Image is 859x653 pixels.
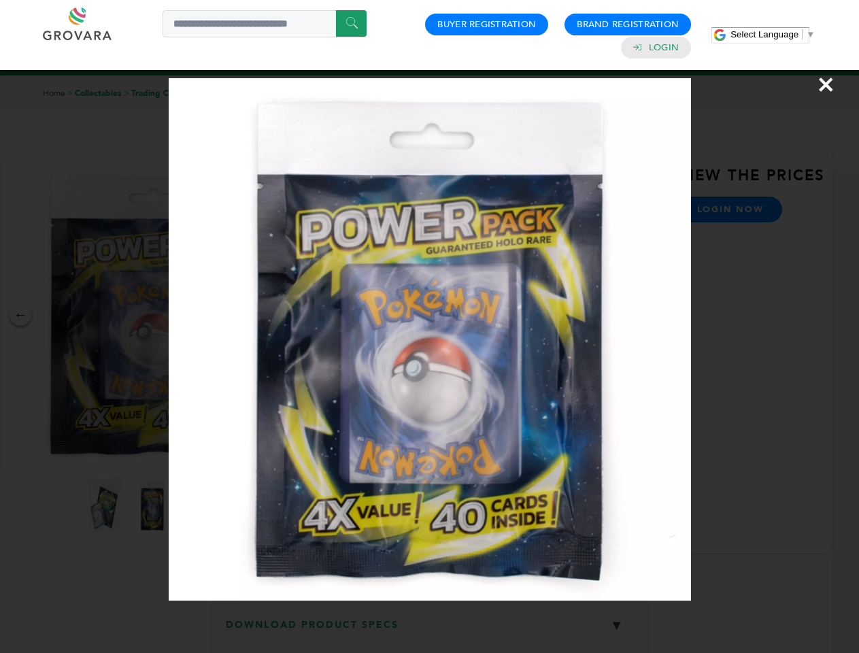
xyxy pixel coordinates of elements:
img: Image Preview [169,78,691,601]
a: Select Language​ [730,29,815,39]
span: × [817,65,835,103]
span: ▼ [806,29,815,39]
a: Login [649,41,679,54]
input: Search a product or brand... [163,10,367,37]
span: ​ [802,29,803,39]
span: Select Language [730,29,798,39]
a: Brand Registration [577,18,679,31]
a: Buyer Registration [437,18,536,31]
